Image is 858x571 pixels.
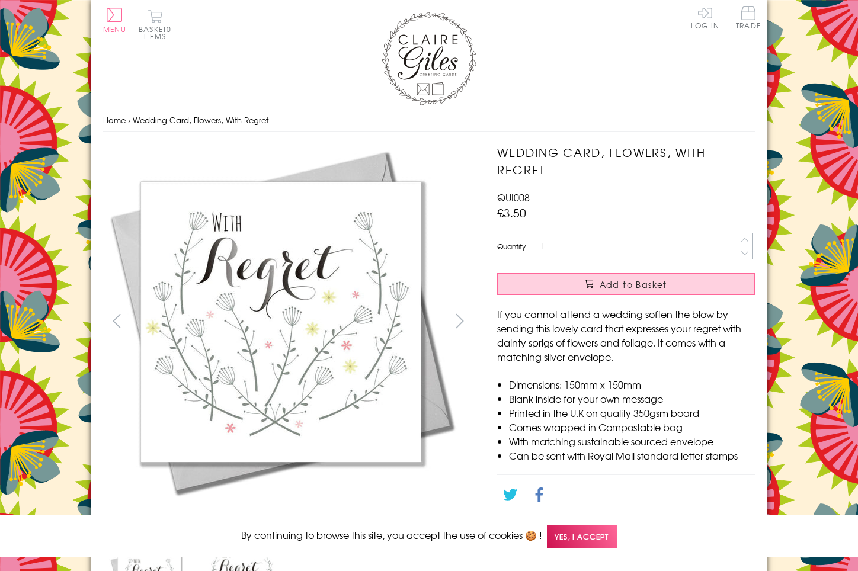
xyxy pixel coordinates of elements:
[509,420,755,434] li: Comes wrapped in Compostable bag
[103,8,126,33] button: Menu
[103,144,459,499] img: Wedding Card, Flowers, With Regret
[497,204,526,221] span: £3.50
[139,9,171,40] button: Basket0 items
[103,108,755,133] nav: breadcrumbs
[509,434,755,448] li: With matching sustainable sourced envelope
[103,511,473,525] h3: More views
[497,273,755,295] button: Add to Basket
[600,278,667,290] span: Add to Basket
[497,144,755,178] h1: Wedding Card, Flowers, With Regret
[736,6,761,31] a: Trade
[128,114,130,126] span: ›
[691,6,719,29] a: Log In
[736,6,761,29] span: Trade
[509,448,755,463] li: Can be sent with Royal Mail standard letter stamps
[509,406,755,420] li: Printed in the U.K on quality 350gsm board
[382,12,476,105] img: Claire Giles Greetings Cards
[103,24,126,34] span: Menu
[133,114,268,126] span: Wedding Card, Flowers, With Regret
[144,24,171,41] span: 0 items
[509,377,755,392] li: Dimensions: 150mm x 150mm
[103,307,130,334] button: prev
[509,392,755,406] li: Blank inside for your own message
[103,114,126,126] a: Home
[447,307,473,334] button: next
[497,190,530,204] span: QUI008
[497,241,526,252] label: Quantity
[497,307,755,364] p: If you cannot attend a wedding soften the blow by sending this lovely card that expresses your re...
[547,525,617,548] span: Yes, I accept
